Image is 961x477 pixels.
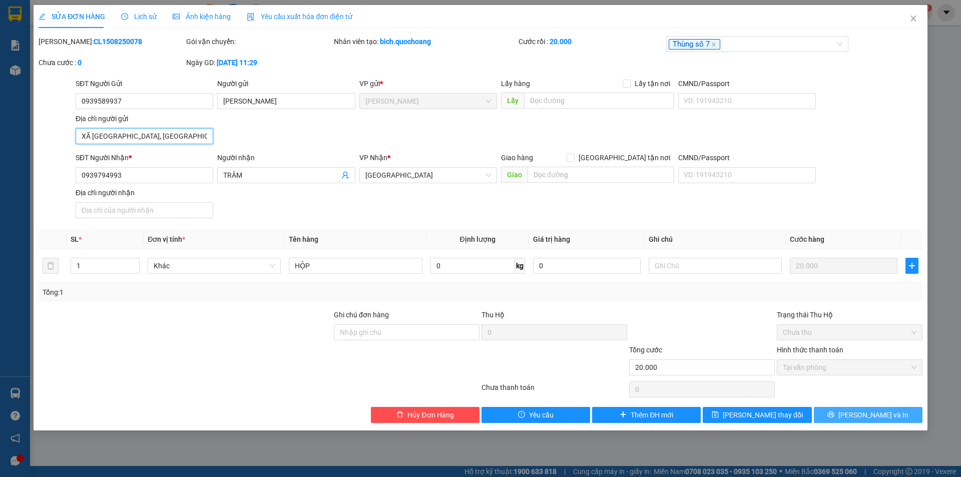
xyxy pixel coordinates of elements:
span: save [712,411,719,419]
button: delete [43,258,59,274]
span: Đơn vị tính [148,235,185,243]
span: kg [515,258,525,274]
span: Giao [501,167,528,183]
label: Hình thức thanh toán [777,346,843,354]
span: TC: [117,63,131,73]
button: plus [905,258,918,274]
span: Lấy hàng [501,80,530,88]
span: Tên hàng [289,235,318,243]
span: plus [620,411,627,419]
div: Địa chỉ người nhận [76,187,213,198]
b: 0 [78,59,82,67]
input: Dọc đường [528,167,674,183]
span: Ảnh kiện hàng [173,13,231,21]
span: Cước hàng [790,235,824,243]
span: user-add [341,171,349,179]
span: Yêu cầu xuất hóa đơn điện tử [247,13,352,21]
span: Lịch sử [121,13,157,21]
span: Lấy [501,93,524,109]
div: Người nhận [217,152,355,163]
div: Tổng: 1 [43,287,371,298]
div: CMND/Passport [678,152,816,163]
span: Giá trị hàng [533,235,570,243]
span: Định lượng [460,235,496,243]
input: Địa chỉ của người gửi [76,128,213,144]
span: plus [906,262,918,270]
th: Ghi chú [645,230,786,249]
div: Ngày GD: [186,57,332,68]
span: Thêm ĐH mới [631,409,673,420]
span: printer [827,411,834,419]
label: Ghi chú đơn hàng [334,311,389,319]
button: exclamation-circleYêu cầu [482,407,590,423]
span: [PERSON_NAME] và In [838,409,908,420]
input: VD: Bàn, Ghế [289,258,422,274]
span: [PERSON_NAME] thay đổi [723,409,803,420]
div: KHÓM MỸ THUẬN TT MỸ THỌ CAO LÃNH [GEOGRAPHIC_DATA] [9,47,110,83]
span: SL [71,235,79,243]
span: edit [39,13,46,20]
div: Người gửi [217,78,355,89]
div: Trạng thái Thu Hộ [777,309,922,320]
span: Khác [154,258,275,273]
b: CL1508250078 [94,38,142,46]
span: Cao Lãnh [365,94,491,109]
button: deleteHủy Đơn Hàng [371,407,479,423]
span: [GEOGRAPHIC_DATA] tận nơi [575,152,674,163]
button: Close [899,5,927,33]
div: 0901860909 [117,43,219,57]
input: 0 [790,258,897,274]
div: Địa chỉ người gửi [76,113,213,124]
div: [PERSON_NAME] [9,9,110,21]
input: Ghi Chú [649,258,782,274]
span: close [909,15,917,23]
img: icon [247,13,255,21]
span: SỬA ĐƠN HÀNG [39,13,105,21]
span: Nhận: [117,9,141,19]
div: Cước rồi : [519,36,664,47]
div: VP gửi [359,78,497,89]
span: Giao hàng [501,154,533,162]
button: save[PERSON_NAME] thay đổi [703,407,811,423]
input: Dọc đường [524,93,674,109]
span: exclamation-circle [518,411,525,419]
span: Thu Hộ [482,311,505,319]
input: Địa chỉ của người nhận [76,202,213,218]
span: VP Nhận [359,154,387,162]
div: [GEOGRAPHIC_DATA] [117,9,219,31]
span: Gửi: [9,10,24,20]
span: close [711,42,716,47]
span: Tại văn phòng [783,360,916,375]
div: Gói vận chuyển: [186,36,332,47]
span: Yêu cầu [529,409,554,420]
span: Sài Gòn [365,168,491,183]
div: SĐT Người Gửi [76,78,213,89]
span: ĐI GIAO [131,57,185,75]
span: Hủy Đơn Hàng [407,409,453,420]
b: 20.000 [550,38,572,46]
span: delete [396,411,403,419]
input: Ghi chú đơn hàng [334,324,479,340]
span: Chưa thu [783,325,916,340]
b: bich.quochoang [380,38,431,46]
div: Chưa cước : [39,57,184,68]
div: CMND/Passport [678,78,816,89]
div: THẮNG TRẠM XE [117,31,219,43]
div: Chưa thanh toán [480,382,628,399]
span: Tổng cước [629,346,662,354]
b: [DATE] 11:29 [217,59,257,67]
div: SĐT Người Nhận [76,152,213,163]
span: Thùng số 7 [669,39,720,50]
span: picture [173,13,180,20]
div: Nhân viên tạo: [334,36,517,47]
div: [PERSON_NAME] [9,21,110,33]
div: 0941885160 [9,33,110,47]
span: Lấy tận nơi [631,78,674,89]
span: clock-circle [121,13,128,20]
button: plusThêm ĐH mới [592,407,701,423]
div: [PERSON_NAME]: [39,36,184,47]
button: printer[PERSON_NAME] và In [814,407,922,423]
